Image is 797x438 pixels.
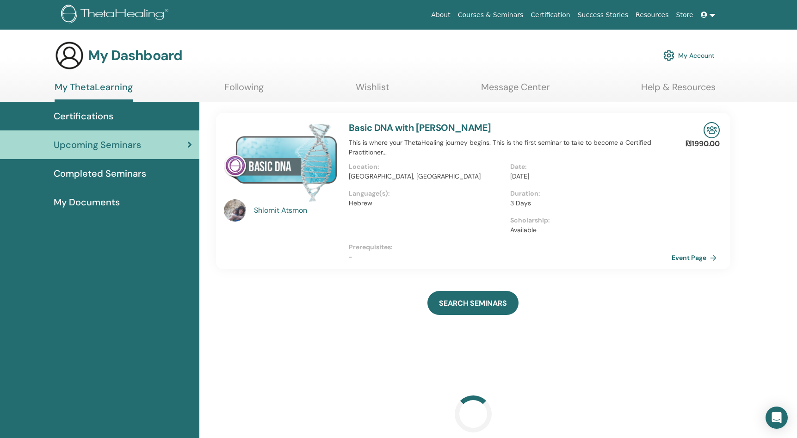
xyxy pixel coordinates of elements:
[672,251,720,265] a: Event Page
[88,47,182,64] h3: My Dashboard
[632,6,673,24] a: Resources
[673,6,697,24] a: Store
[55,41,84,70] img: generic-user-icon.jpg
[349,198,505,208] p: Hebrew
[224,122,338,202] img: Basic DNA
[54,138,141,152] span: Upcoming Seminars
[55,81,133,102] a: My ThetaLearning
[510,216,666,225] p: Scholarship :
[427,6,454,24] a: About
[349,138,672,157] p: This is where your ThetaHealing journey begins. This is the first seminar to take to become a Cer...
[663,45,715,66] a: My Account
[356,81,389,99] a: Wishlist
[510,198,666,208] p: 3 Days
[574,6,632,24] a: Success Stories
[54,109,113,123] span: Certifications
[224,81,264,99] a: Following
[527,6,574,24] a: Certification
[349,189,505,198] p: Language(s) :
[349,162,505,172] p: Location :
[349,252,672,262] p: -
[254,205,340,216] a: Shlomit Atsmon
[663,48,674,63] img: cog.svg
[481,81,550,99] a: Message Center
[686,138,720,149] p: ₪1990.00
[510,225,666,235] p: Available
[349,242,672,252] p: Prerequisites :
[510,189,666,198] p: Duration :
[54,167,146,180] span: Completed Seminars
[704,122,720,138] img: In-Person Seminar
[54,195,120,209] span: My Documents
[510,172,666,181] p: [DATE]
[439,298,507,308] span: SEARCH SEMINARS
[641,81,716,99] a: Help & Resources
[427,291,519,315] a: SEARCH SEMINARS
[510,162,666,172] p: Date :
[349,172,505,181] p: [GEOGRAPHIC_DATA], [GEOGRAPHIC_DATA]
[224,199,246,222] img: default.jpg
[61,5,172,25] img: logo.png
[766,407,788,429] div: Open Intercom Messenger
[454,6,527,24] a: Courses & Seminars
[349,122,491,134] a: Basic DNA with [PERSON_NAME]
